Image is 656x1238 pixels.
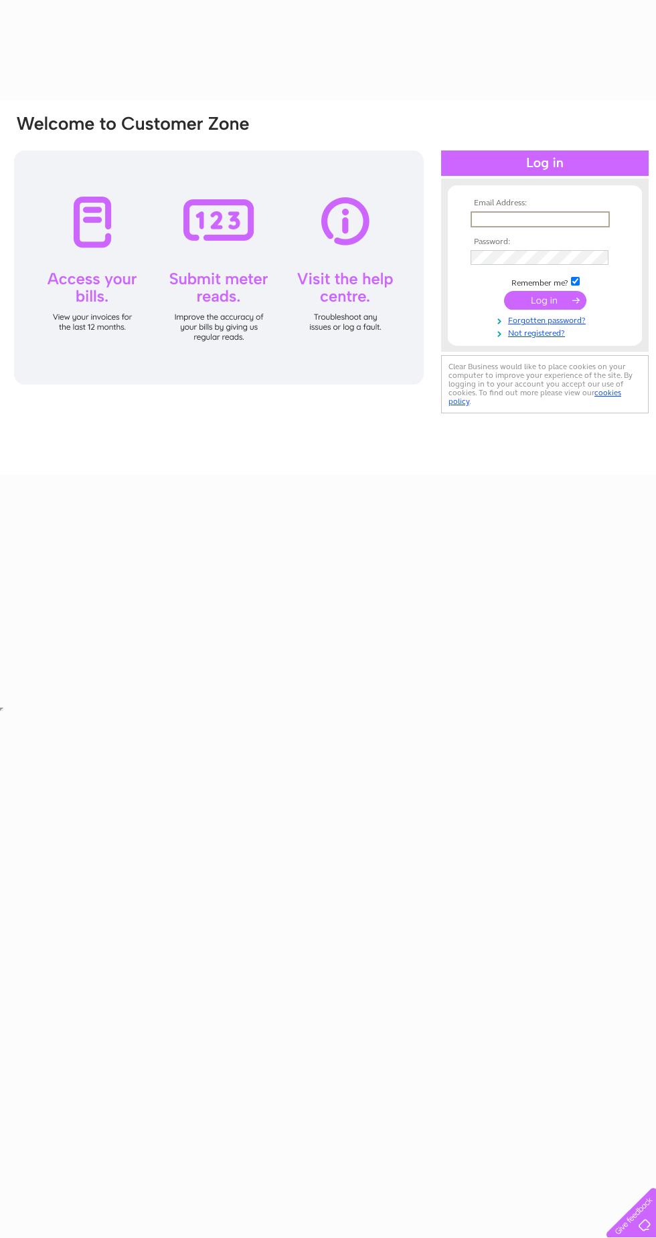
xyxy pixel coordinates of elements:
div: Clear Business would like to place cookies on your computer to improve your experience of the sit... [441,355,649,413]
a: Not registered? [471,326,623,338]
a: cookies policy [448,388,621,406]
td: Remember me? [467,275,623,288]
th: Email Address: [467,199,623,208]
a: Forgotten password? [471,313,623,326]
th: Password: [467,237,623,247]
input: Submit [504,291,586,310]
